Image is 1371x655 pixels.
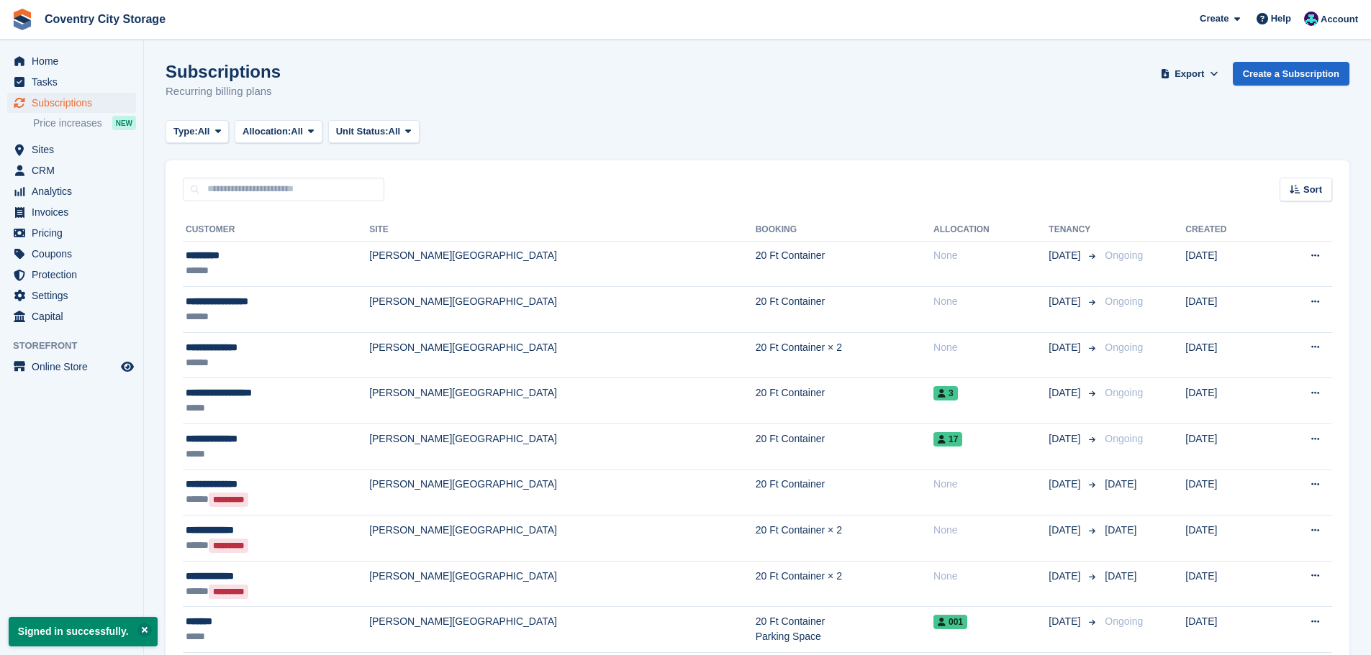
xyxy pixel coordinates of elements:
[756,470,933,516] td: 20 Ft Container
[1185,607,1270,653] td: [DATE]
[933,386,958,400] span: 3
[183,219,369,242] th: Customer
[1105,478,1136,490] span: [DATE]
[328,120,420,144] button: Unit Status: All
[389,124,401,139] span: All
[1105,387,1143,398] span: Ongoing
[235,120,322,144] button: Allocation: All
[369,561,756,607] td: [PERSON_NAME][GEOGRAPHIC_DATA]
[32,202,118,222] span: Invoices
[933,615,967,629] span: 001
[33,116,102,130] span: Price increases
[12,9,33,30] img: stora-icon-8386f47178a22dfd0bd8f6a31ec36ba5ce8667c1dd55bd0f319d3a0aa187defe.svg
[7,244,136,264] a: menu
[756,424,933,470] td: 20 Ft Container
[9,617,158,646] p: Signed in successfully.
[1049,219,1099,242] th: Tenancy
[1185,516,1270,562] td: [DATE]
[7,160,136,180] a: menu
[1158,62,1221,86] button: Export
[1049,340,1083,355] span: [DATE]
[7,285,136,306] a: menu
[933,248,1049,263] div: None
[1049,248,1083,263] span: [DATE]
[1304,12,1318,26] img: Michael Doherty
[369,332,756,378] td: [PERSON_NAME][GEOGRAPHIC_DATA]
[369,219,756,242] th: Site
[243,124,291,139] span: Allocation:
[756,607,933,653] td: 20 Ft Container Parking Space
[7,306,136,326] a: menu
[33,115,136,131] a: Price increases NEW
[933,569,1049,584] div: None
[1049,431,1083,446] span: [DATE]
[756,241,933,287] td: 20 Ft Container
[1185,332,1270,378] td: [DATE]
[369,424,756,470] td: [PERSON_NAME][GEOGRAPHIC_DATA]
[1185,219,1270,242] th: Created
[166,62,281,81] h1: Subscriptions
[32,51,118,71] span: Home
[933,477,1049,492] div: None
[756,219,933,242] th: Booking
[1105,342,1143,353] span: Ongoing
[1303,183,1322,197] span: Sort
[1233,62,1349,86] a: Create a Subscription
[198,124,210,139] span: All
[933,294,1049,309] div: None
[1105,249,1143,261] span: Ongoing
[1271,12,1291,26] span: Help
[32,72,118,92] span: Tasks
[291,124,303,139] span: All
[1105,296,1143,307] span: Ongoing
[1185,287,1270,333] td: [DATE]
[7,139,136,160] a: menu
[1321,12,1358,27] span: Account
[7,357,136,377] a: menu
[1105,524,1136,536] span: [DATE]
[32,285,118,306] span: Settings
[166,83,281,100] p: Recurring billing plans
[1105,615,1143,627] span: Ongoing
[32,139,118,160] span: Sites
[1049,569,1083,584] span: [DATE]
[933,432,962,446] span: 17
[32,306,118,326] span: Capital
[369,378,756,424] td: [PERSON_NAME][GEOGRAPHIC_DATA]
[32,160,118,180] span: CRM
[756,332,933,378] td: 20 Ft Container × 2
[7,51,136,71] a: menu
[32,265,118,285] span: Protection
[7,93,136,113] a: menu
[1049,385,1083,400] span: [DATE]
[369,607,756,653] td: [PERSON_NAME][GEOGRAPHIC_DATA]
[7,265,136,285] a: menu
[119,358,136,375] a: Preview store
[7,181,136,201] a: menu
[1105,433,1143,444] span: Ongoing
[1049,614,1083,629] span: [DATE]
[756,516,933,562] td: 20 Ft Container × 2
[13,339,143,353] span: Storefront
[369,516,756,562] td: [PERSON_NAME][GEOGRAPHIC_DATA]
[756,378,933,424] td: 20 Ft Container
[166,120,229,144] button: Type: All
[1049,294,1083,309] span: [DATE]
[1185,241,1270,287] td: [DATE]
[756,561,933,607] td: 20 Ft Container × 2
[756,287,933,333] td: 20 Ft Container
[173,124,198,139] span: Type:
[1200,12,1229,26] span: Create
[1175,67,1204,81] span: Export
[1049,523,1083,538] span: [DATE]
[369,287,756,333] td: [PERSON_NAME][GEOGRAPHIC_DATA]
[32,93,118,113] span: Subscriptions
[112,116,136,130] div: NEW
[32,357,118,377] span: Online Store
[369,241,756,287] td: [PERSON_NAME][GEOGRAPHIC_DATA]
[1185,424,1270,470] td: [DATE]
[7,202,136,222] a: menu
[1105,570,1136,582] span: [DATE]
[1049,477,1083,492] span: [DATE]
[7,223,136,243] a: menu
